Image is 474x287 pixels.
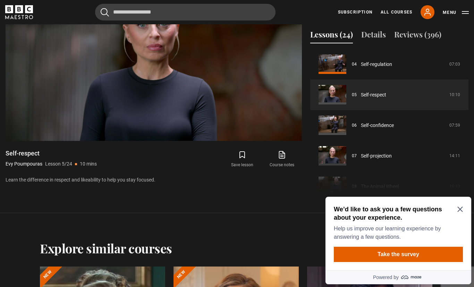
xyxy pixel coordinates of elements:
[310,29,353,43] button: Lessons (24)
[11,31,137,47] p: Help us improve our learning experience by answering a few questions.
[101,8,109,17] button: Submit the search query
[6,160,42,168] p: Evy Poumpouras
[394,29,441,43] button: Reviews (396)
[80,160,97,168] p: 10 mins
[5,5,33,19] svg: BBC Maestro
[6,149,97,158] h1: Self-respect
[361,122,394,129] a: Self-confidence
[11,53,140,68] button: Take the survey
[135,12,140,18] button: Close Maze Prompt
[222,149,262,169] button: Save lesson
[361,152,392,160] a: Self-projection
[262,149,302,169] a: Course notes
[443,9,469,16] button: Toggle navigation
[361,61,392,68] a: Self-regulation
[338,9,372,15] a: Subscription
[40,241,172,255] h2: Explore similar courses
[6,176,302,184] p: Learn the difference in respect and likeability to help you stay focused.
[11,11,137,28] h2: We’d like to ask you a few questions about your experience.
[361,91,386,99] a: Self-respect
[3,3,149,90] div: Optional study invitation
[45,160,72,168] p: Lesson 5/24
[95,4,276,20] input: Search
[3,76,149,90] a: Powered by maze
[381,9,412,15] a: All Courses
[361,29,386,43] button: Details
